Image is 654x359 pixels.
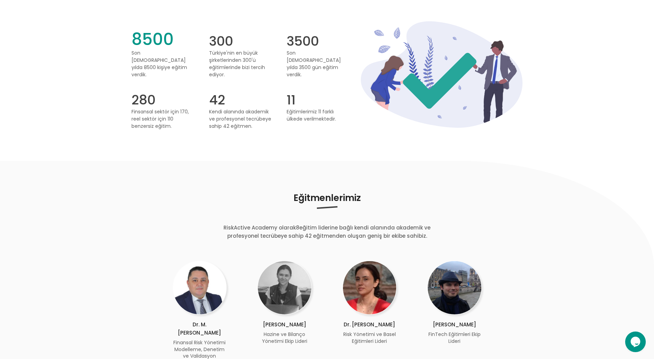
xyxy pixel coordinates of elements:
span: 11 [287,89,351,106]
p: [PERSON_NAME] [427,321,482,329]
p: Dr. M. [PERSON_NAME] [173,321,227,337]
h3: Eğitmenlerimiz [131,192,523,208]
img: why-bg-1c050f34aa84dd7f413bf602ed5da8b2.svg [361,21,523,128]
iframe: chat widget [625,332,647,352]
span: 280 [131,89,195,106]
span: Türkiye'nin en büyük şirketlerinden 300'ü eğitimlerinde bizi tercih ediyor. [209,49,273,78]
span: Risk Yönetimi ve Basel Eğitimleri Lideri [343,331,396,345]
span: Hazine ve Bilanço Yönetimi Ekip Lideri [262,331,307,345]
span: 42 [209,89,273,106]
span: Son [DEMOGRAPHIC_DATA] yılda 8500 kişiye eğitim verdik. [131,49,195,78]
span: 3500 [287,30,351,48]
span: FinTech Eğitimleri Ekip Lideri [428,331,481,345]
p: RiskActive Academy olarak 8 eğitim liderine bağlı kendi alanında akademik ve profesyonel tecrübey... [216,224,439,240]
span: 8500 [131,30,195,48]
span: Son [DEMOGRAPHIC_DATA] yılda 3500 gün eğitim verdik. [287,49,351,78]
span: Finsansal sektör için 170, reel sektör için 110 benzersiz eğitim. [131,108,195,130]
p: [PERSON_NAME] [257,321,312,329]
span: Eğitimlerimiz 11 farklı ülkede verilmektedir. [287,108,351,123]
span: 300 [209,30,273,48]
p: Dr. [PERSON_NAME] [343,321,397,329]
span: Kendi alanında akademik ve profesyonel tecrübeye sahip 42 eğitmen. [209,108,273,130]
